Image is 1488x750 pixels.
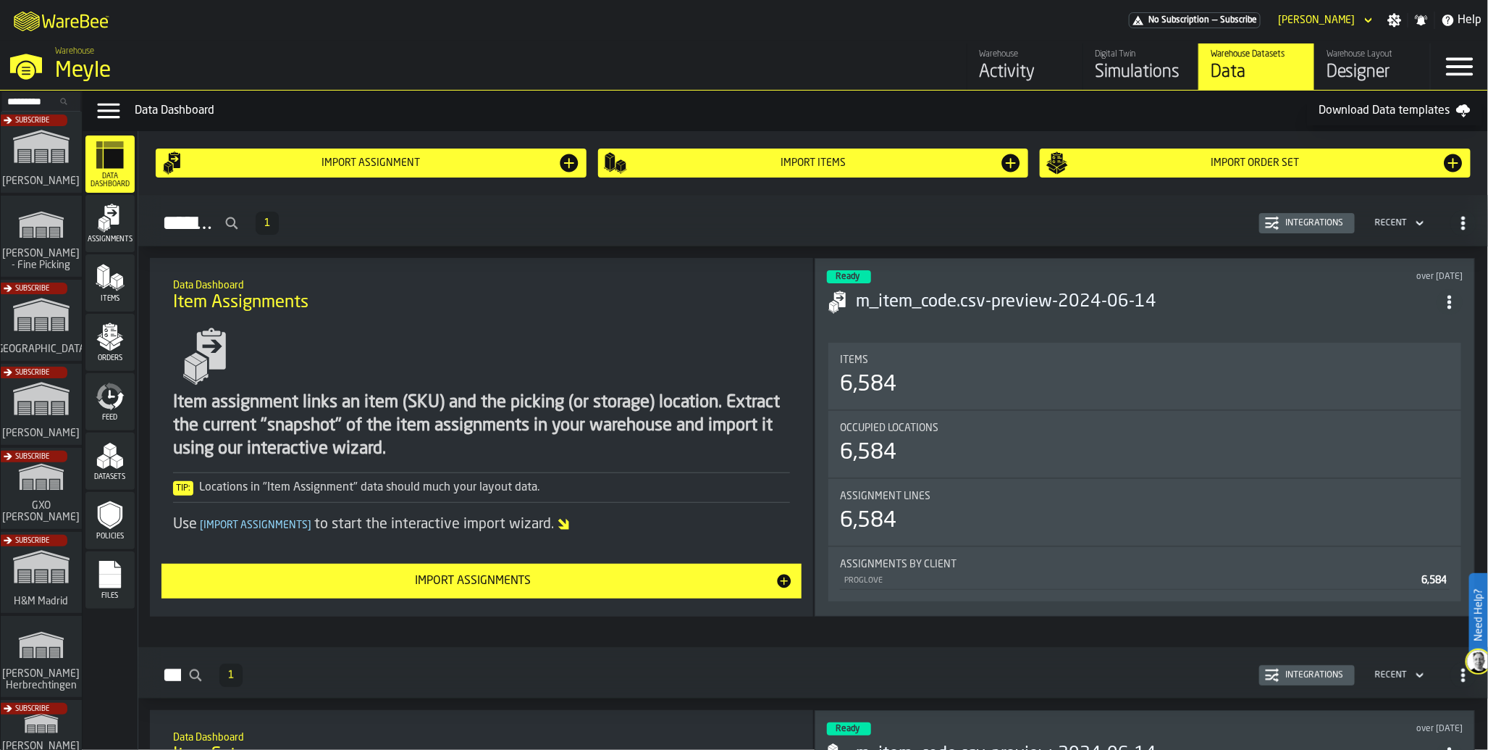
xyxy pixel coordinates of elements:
[1458,12,1482,29] span: Help
[85,254,135,312] li: menu Items
[85,236,135,243] span: Assignments
[840,559,1450,570] div: Title
[1327,61,1418,84] div: Designer
[1069,157,1442,169] div: Import Order Set
[1,196,82,280] a: link-to-/wh/i/48cbecf7-1ea2-4bc9-a439-03d5b66e1a58/simulations
[1408,13,1434,28] label: button-toggle-Notifications
[15,117,49,125] span: Subscribe
[85,373,135,431] li: menu Feed
[138,647,1488,699] h2: button-Items
[627,157,1000,169] div: Import Items
[1148,15,1209,25] span: No Subscription
[161,270,802,322] div: title-Item Assignments
[1369,667,1427,684] div: DropdownMenuValue-4
[85,172,135,188] span: Data Dashboard
[308,520,311,530] span: ]
[1259,665,1355,686] button: button-Integrations
[197,520,314,530] span: Import Assignments
[1279,218,1349,228] div: Integrations
[228,670,234,680] span: 1
[1095,61,1187,84] div: Simulations
[200,520,203,530] span: [
[173,514,790,535] div: Use to start the interactive import wizard.
[840,508,896,534] div: 6,584
[967,43,1083,90] a: link-to-/wh/i/a559492c-8db7-4f96-b4fe-6fc1bd76401c/feed/
[15,705,49,713] span: Subscribe
[840,491,1450,502] div: Title
[85,354,135,362] span: Orders
[150,258,813,617] div: ItemListCard-
[598,149,1029,178] button: button-Import Items
[827,722,871,736] div: status-3 2
[15,369,49,377] span: Subscribe
[840,422,1450,434] div: Title
[85,195,135,253] li: menu Assignments
[85,314,135,372] li: menu Orders
[138,195,1488,246] h2: button-Assignments
[1279,670,1349,680] div: Integrations
[815,258,1475,617] div: ItemListCard-DashboardItemContainer
[1040,149,1471,178] button: button-Import Order Set
[1,616,82,700] a: link-to-/wh/i/f0a6b354-7883-413a-84ff-a65eb9c31f03/simulations
[1375,218,1407,228] div: DropdownMenuValue-4
[250,212,285,235] div: ButtonLoadMore-Load More-Prev-First-Last
[88,96,129,125] label: button-toggle-Data Menu
[840,570,1450,590] div: StatList-item-PROGLOVE
[828,411,1461,478] div: stat-Occupied Locations
[828,479,1461,546] div: stat-Assignment lines
[85,533,135,541] span: Policies
[173,391,790,461] div: Item assignment links an item (SKU) and the picking (or storage) location. Extract the current "s...
[840,422,938,434] span: Occupied Locations
[979,61,1071,84] div: Activity
[856,291,1437,314] h3: m_item_code.csv-preview-2024-06-14
[1168,724,1463,734] div: Updated: 6/14/2024, 3:02:18 PM Created: 6/14/2024, 3:01:49 PM
[1327,49,1418,59] div: Warehouse Layout
[85,433,135,491] li: menu Datasets
[55,58,446,84] div: Meyle
[1307,96,1482,125] a: Download Data templates
[161,564,802,599] button: button-Import Assignments
[840,440,896,466] div: 6,584
[1375,670,1407,680] div: DropdownMenuValue-4
[1212,15,1217,25] span: —
[214,664,248,687] div: ButtonLoadMore-Load More-Prev-First-Last
[15,537,49,545] span: Subscribe
[55,46,94,57] span: Warehouse
[836,272,859,281] span: Ready
[1168,272,1463,282] div: Updated: 6/14/2024, 2:58:18 PM Created: 6/14/2024, 2:58:13 PM
[173,729,790,743] h2: Sub Title
[85,492,135,550] li: menu Policies
[840,354,1450,366] div: Title
[173,277,790,291] h2: Sub Title
[1259,213,1355,233] button: button-Integrations
[1431,43,1488,90] label: button-toggle-Menu
[840,372,896,398] div: 6,584
[185,157,558,169] div: Import assignment
[85,414,135,422] span: Feed
[1,280,82,364] a: link-to-/wh/i/b5402f52-ce28-4f27-b3d4-5c6d76174849/simulations
[1129,12,1261,28] div: Menu Subscription
[1083,43,1198,90] a: link-to-/wh/i/a559492c-8db7-4f96-b4fe-6fc1bd76401c/simulations
[1382,13,1408,28] label: button-toggle-Settings
[1095,49,1187,59] div: Digital Twin
[173,479,790,496] div: Locations in "Item Assignment" data should much your layout data.
[827,270,871,283] div: status-3 2
[85,136,135,193] li: menu Data Dashboard
[1314,43,1430,90] a: link-to-/wh/i/a559492c-8db7-4f96-b4fe-6fc1bd76401c/designer
[170,572,775,590] div: Import Assignments
[173,291,308,314] span: Item Assignments
[1,112,82,196] a: link-to-/wh/i/72fe6713-8242-4c3c-8adf-5d67388ea6d5/simulations
[827,340,1463,604] section: card-AssignmentDashboardCard
[85,473,135,481] span: Datasets
[1211,61,1303,84] div: Data
[840,354,868,366] span: Items
[15,453,49,461] span: Subscribe
[1,532,82,616] a: link-to-/wh/i/0438fb8c-4a97-4a5b-bcc6-2889b6922db0/simulations
[1278,14,1355,26] div: DropdownMenuValue-Ana Milicic
[1220,15,1257,25] span: Subscribe
[1129,12,1261,28] a: link-to-/wh/i/a559492c-8db7-4f96-b4fe-6fc1bd76401c/pricing/
[1369,214,1427,232] div: DropdownMenuValue-4
[135,102,1307,120] div: Data Dashboard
